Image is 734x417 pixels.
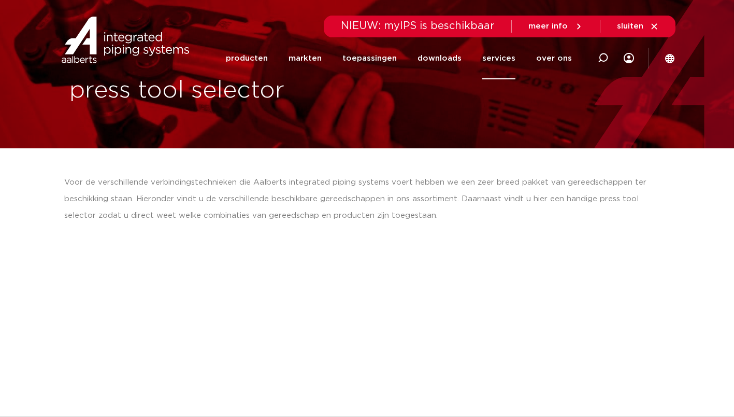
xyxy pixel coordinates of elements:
[617,22,643,30] span: sluiten
[536,37,572,79] a: over ons
[418,37,462,79] a: downloads
[289,37,322,79] a: markten
[617,22,659,31] a: sluiten
[528,22,583,31] a: meer info
[69,74,362,107] h1: press tool selector
[528,22,568,30] span: meer info
[624,37,634,79] div: my IPS
[226,37,268,79] a: producten
[482,37,515,79] a: services
[342,37,397,79] a: toepassingen
[226,37,572,79] nav: Menu
[341,21,495,31] span: NIEUW: myIPS is beschikbaar
[64,174,670,224] div: Voor de verschillende verbindingstechnieken die Aalberts integrated piping systems voert hebben w...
